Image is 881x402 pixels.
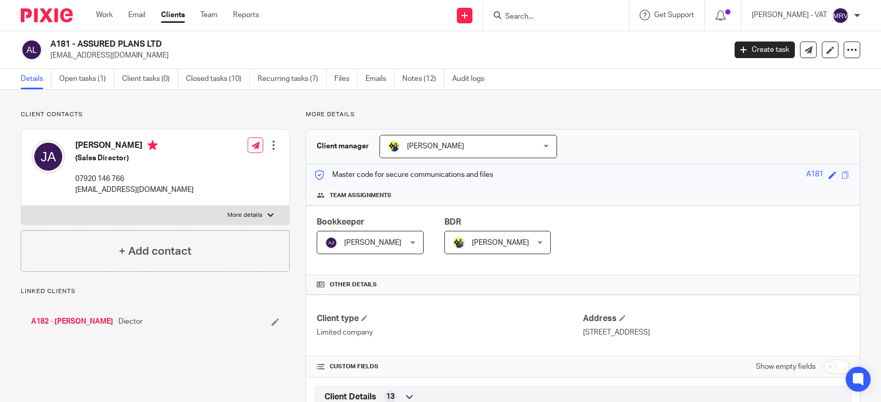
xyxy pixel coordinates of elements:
a: Create task [735,41,795,58]
h4: + Add contact [119,243,192,259]
a: Recurring tasks (7) [257,69,327,89]
span: Team assignments [330,191,391,200]
p: More details [227,211,262,219]
a: Client tasks (0) [122,69,178,89]
a: Closed tasks (10) [186,69,250,89]
h3: Client manager [317,141,369,151]
span: Other details [330,281,377,289]
img: svg%3E [32,140,65,173]
img: Bobo-Starbridge%201.jpg [388,140,400,153]
img: svg%3E [21,39,43,61]
p: Limited company [317,327,583,338]
i: Primary [147,140,158,150]
p: Client contacts [21,110,290,119]
a: Team [200,10,218,20]
img: Dennis-Starbridge.jpg [453,237,465,249]
a: Clients [161,10,185,20]
a: Emails [365,69,395,89]
h4: [PERSON_NAME] [75,140,194,153]
img: svg%3E [325,237,337,249]
span: 13 [386,392,395,402]
p: Linked clients [21,287,290,296]
label: Show empty fields [756,362,816,372]
h4: Address [583,313,849,324]
p: Master code for secure communications and files [314,170,493,180]
img: Pixie [21,8,73,22]
a: Open tasks (1) [59,69,114,89]
a: A182 - [PERSON_NAME] [31,316,113,327]
span: [PERSON_NAME] [407,143,464,150]
p: [STREET_ADDRESS] [583,327,849,338]
input: Search [504,12,598,22]
p: [EMAIL_ADDRESS][DOMAIN_NAME] [50,50,719,61]
a: Work [96,10,113,20]
span: Get Support [654,11,694,19]
a: Reports [233,10,259,20]
h5: (Sales Director) [75,153,194,163]
img: svg%3E [832,7,849,24]
a: Notes (12) [402,69,444,89]
span: BDR [444,218,461,226]
a: Files [334,69,358,89]
span: Bookkeeper [317,218,364,226]
a: Details [21,69,51,89]
p: 07920 146 766 [75,174,194,184]
span: Diector [118,316,143,327]
h4: Client type [317,313,583,324]
a: Email [128,10,145,20]
h4: CUSTOM FIELDS [317,363,583,371]
div: A181 [806,169,823,181]
span: [PERSON_NAME] [472,239,529,246]
a: Audit logs [452,69,492,89]
p: More details [306,110,860,119]
p: [EMAIL_ADDRESS][DOMAIN_NAME] [75,185,194,195]
p: [PERSON_NAME] - VAT [752,10,827,20]
h2: A181 - ASSURED PLANS LTD [50,39,585,50]
span: [PERSON_NAME] [344,239,401,246]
